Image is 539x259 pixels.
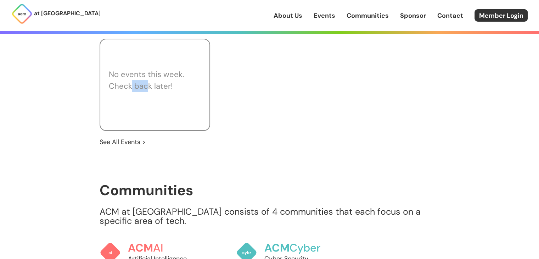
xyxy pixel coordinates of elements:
a: About Us [274,11,302,20]
p: No events this week. Check back later! [109,68,184,92]
h3: Cyber [264,242,339,254]
span: ACM [128,241,153,255]
span: ACM [264,241,290,255]
h3: AI [128,242,202,254]
a: Contact [437,11,463,20]
p: ACM at [GEOGRAPHIC_DATA] consists of 4 communities that each focus on a specific area of tech. [100,207,440,226]
a: at [GEOGRAPHIC_DATA] [11,3,101,24]
a: Communities [347,11,389,20]
p: at [GEOGRAPHIC_DATA] [34,9,101,18]
h1: Communities [100,182,440,198]
a: Sponsor [400,11,426,20]
img: ACM Logo [11,3,33,24]
a: Events [314,11,335,20]
a: Member Login [475,9,528,22]
a: See All Events > [100,137,146,147]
